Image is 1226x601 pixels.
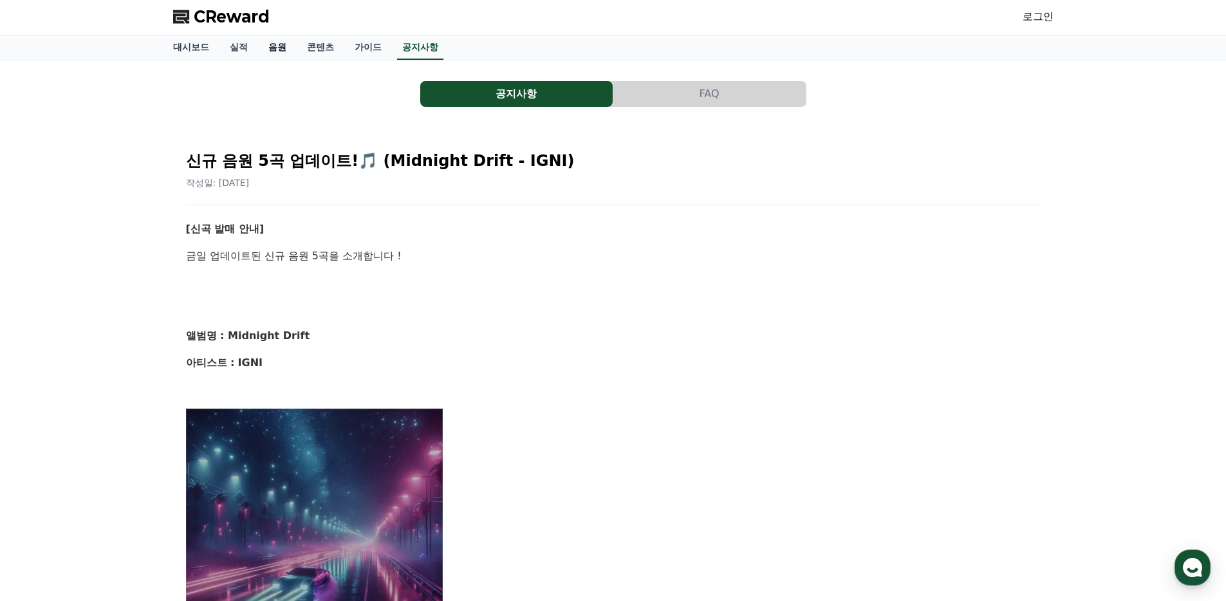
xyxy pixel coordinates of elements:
span: CReward [194,6,270,27]
strong: [신곡 발매 안내] [186,223,265,235]
a: 대시보드 [163,35,219,60]
p: 금일 업데이트된 신규 음원 5곡을 소개합니다 ! [186,248,1041,264]
span: 설정 [199,427,214,438]
a: 가이드 [344,35,392,60]
strong: 아티스트 : [186,356,235,369]
button: FAQ [613,81,806,107]
h2: 신규 음원 5곡 업데이트!🎵 (Midnight Drift - IGNI) [186,151,1041,171]
a: 대화 [85,408,166,440]
span: 작성일: [DATE] [186,178,250,188]
a: 콘텐츠 [297,35,344,60]
a: 설정 [166,408,247,440]
span: 대화 [118,428,133,438]
strong: IGNI [238,356,263,369]
a: CReward [173,6,270,27]
a: 공지사항 [397,35,443,60]
a: 음원 [258,35,297,60]
a: 홈 [4,408,85,440]
button: 공지사항 [420,81,613,107]
a: 로그인 [1023,9,1054,24]
strong: 앨범명 : Midnight Drift [186,329,310,342]
a: 실적 [219,35,258,60]
span: 홈 [41,427,48,438]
